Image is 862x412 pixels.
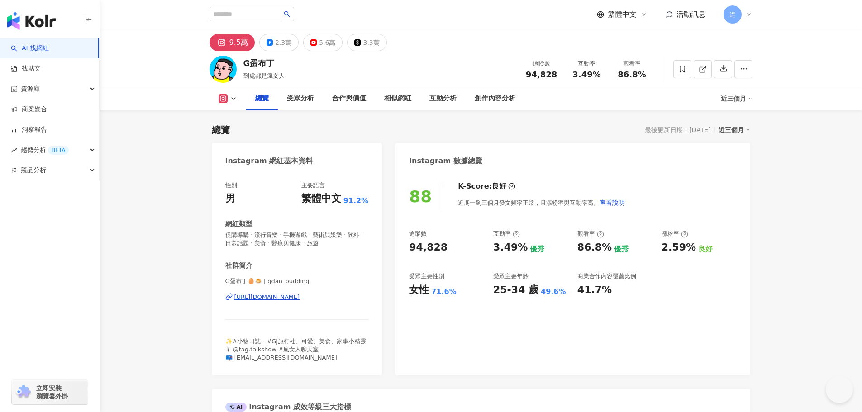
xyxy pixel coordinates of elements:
[577,283,612,297] div: 41.7%
[225,219,252,229] div: 網紅類型
[493,230,520,238] div: 互動率
[48,146,69,155] div: BETA
[11,105,47,114] a: 商案媒合
[662,230,688,238] div: 漲粉率
[12,380,88,404] a: chrome extension立即安裝 瀏覽器外掛
[234,293,300,301] div: [URL][DOMAIN_NAME]
[698,244,713,254] div: 良好
[493,283,538,297] div: 25-34 歲
[431,287,457,297] div: 71.6%
[21,140,69,160] span: 趨勢分析
[492,181,506,191] div: 良好
[36,384,68,400] span: 立即安裝 瀏覽器外掛
[14,385,32,399] img: chrome extension
[570,59,604,68] div: 互動率
[618,70,646,79] span: 86.8%
[409,241,448,255] div: 94,828
[225,181,237,189] div: 性別
[475,93,515,104] div: 創作內容分析
[729,9,736,19] span: 達
[577,230,604,238] div: 觀看率
[259,34,299,51] button: 2.3萬
[577,241,612,255] div: 86.8%
[229,36,248,49] div: 9.5萬
[493,241,528,255] div: 3.49%
[599,194,625,212] button: 查看說明
[458,181,515,191] div: K-Score :
[645,126,710,133] div: 最後更新日期：[DATE]
[11,64,41,73] a: 找貼文
[530,244,544,254] div: 優秀
[332,93,366,104] div: 合作與價值
[384,93,411,104] div: 相似網紅
[347,34,386,51] button: 3.3萬
[275,36,291,49] div: 2.3萬
[409,283,429,297] div: 女性
[409,230,427,238] div: 追蹤數
[243,57,285,69] div: G蛋布丁
[577,272,636,280] div: 商業合作內容覆蓋比例
[409,156,482,166] div: Instagram 數據總覽
[212,123,230,136] div: 總覽
[225,338,367,361] span: ✨#小物日誌、#GJ旅行社、可愛、美食、家事小精靈 🎙 @tag.talkshow #瘋女人聊天室 📪 [EMAIL_ADDRESS][DOMAIN_NAME]
[676,10,705,19] span: 活動訊息
[21,79,40,99] span: 資源庫
[719,124,750,136] div: 近三個月
[225,261,252,270] div: 社群簡介
[210,56,237,83] img: KOL Avatar
[225,156,313,166] div: Instagram 網紅基本資料
[210,34,255,51] button: 9.5萬
[541,287,566,297] div: 49.6%
[319,36,335,49] div: 5.6萬
[284,11,290,17] span: search
[225,403,247,412] div: AI
[225,293,369,301] a: [URL][DOMAIN_NAME]
[721,91,752,106] div: 近三個月
[526,70,557,79] span: 94,828
[287,93,314,104] div: 受眾分析
[225,231,369,247] span: 促購導購 · 流行音樂 · 手機遊戲 · 藝術與娛樂 · 飲料 · 日常話題 · 美食 · 醫療與健康 · 旅遊
[458,194,625,212] div: 近期一到三個月發文頻率正常，且漲粉率與互動率高。
[493,272,529,280] div: 受眾主要年齡
[301,192,341,206] div: 繁體中文
[11,44,49,53] a: searchAI 找網紅
[21,160,46,180] span: 競品分析
[11,147,17,153] span: rise
[524,59,559,68] div: 追蹤數
[301,181,325,189] div: 主要語言
[11,125,47,134] a: 洞察報告
[225,277,369,285] span: G蛋布丁🥚🍮 | gdan_pudding
[225,192,235,206] div: 男
[409,187,432,206] div: 88
[614,244,629,254] div: 優秀
[343,196,369,206] span: 91.2%
[363,36,379,49] div: 3.3萬
[243,72,285,79] span: 到處都是瘋女人
[255,93,269,104] div: 總覽
[826,376,853,403] iframe: Help Scout Beacon - Open
[600,199,625,206] span: 查看說明
[409,272,444,280] div: 受眾主要性別
[662,241,696,255] div: 2.59%
[225,402,351,412] div: Instagram 成效等級三大指標
[615,59,649,68] div: 觀看率
[429,93,457,104] div: 互動分析
[608,9,637,19] span: 繁體中文
[7,12,56,30] img: logo
[303,34,343,51] button: 5.6萬
[572,70,600,79] span: 3.49%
